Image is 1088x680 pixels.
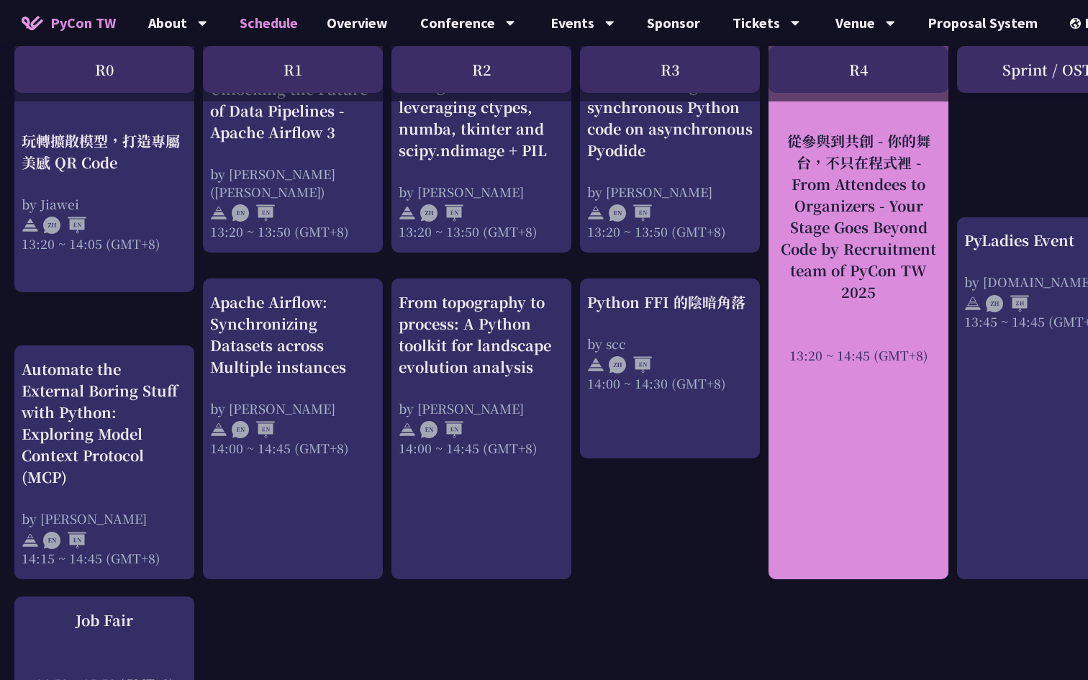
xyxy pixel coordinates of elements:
[22,358,187,567] a: Automate the External Boring Stuff with Python: Exploring Model Context Protocol (MCP) by [PERSON...
[587,291,753,313] div: Python FFI 的陰暗角落
[22,16,43,30] img: Home icon of PyCon TW 2025
[587,10,753,176] a: AST Black Magic: Run synchronous Python code on asynchronous Pyodide by [PERSON_NAME] 13:20 ~ 13:...
[210,78,376,143] div: Unlocking the Future of Data Pipelines - Apache Airflow 3
[399,421,416,438] img: svg+xml;base64,PHN2ZyB4bWxucz0iaHR0cDovL3d3dy53My5vcmcvMjAwMC9zdmciIHdpZHRoPSIyNCIgaGVpZ2h0PSIyNC...
[210,204,227,222] img: svg+xml;base64,PHN2ZyB4bWxucz0iaHR0cDovL3d3dy53My5vcmcvMjAwMC9zdmciIHdpZHRoPSIyNCIgaGVpZ2h0PSIyNC...
[776,130,941,302] div: 從參與到共創 - 你的舞台，不只在程式裡 - From Attendees to Organizers - Your Stage Goes Beyond Code by Recruitment ...
[7,5,130,41] a: PyCon TW
[210,421,227,438] img: svg+xml;base64,PHN2ZyB4bWxucz0iaHR0cDovL3d3dy53My5vcmcvMjAwMC9zdmciIHdpZHRoPSIyNCIgaGVpZ2h0PSIyNC...
[399,399,564,417] div: by [PERSON_NAME]
[232,204,275,222] img: ENEN.5a408d1.svg
[22,217,39,234] img: svg+xml;base64,PHN2ZyB4bWxucz0iaHR0cDovL3d3dy53My5vcmcvMjAwMC9zdmciIHdpZHRoPSIyNCIgaGVpZ2h0PSIyNC...
[22,10,187,132] a: 玩轉擴散模型，打造專屬美感 QR Code by Jiawei 13:20 ~ 14:05 (GMT+8)
[986,295,1029,312] img: ZHZH.38617ef.svg
[22,130,187,173] div: 玩轉擴散模型，打造專屬美感 QR Code
[399,10,564,240] a: How to write an easy to use, interactive physics/science/engineering simulator leveraging ctypes,...
[22,358,187,488] div: Automate the External Boring Stuff with Python: Exploring Model Context Protocol (MCP)
[232,421,275,438] img: ENEN.5a408d1.svg
[420,421,463,438] img: ENEN.5a408d1.svg
[399,439,564,457] div: 14:00 ~ 14:45 (GMT+8)
[399,291,564,378] div: From topography to process: A Python toolkit for landscape evolution analysis
[22,549,187,567] div: 14:15 ~ 14:45 (GMT+8)
[587,291,753,392] a: Python FFI 的陰暗角落 by scc 14:00 ~ 14:30 (GMT+8)
[776,345,941,363] div: 13:20 ~ 14:45 (GMT+8)
[43,217,86,234] img: ZHEN.371966e.svg
[420,204,463,222] img: ZHEN.371966e.svg
[587,374,753,392] div: 14:00 ~ 14:30 (GMT+8)
[964,295,982,312] img: svg+xml;base64,PHN2ZyB4bWxucz0iaHR0cDovL3d3dy53My5vcmcvMjAwMC9zdmciIHdpZHRoPSIyNCIgaGVpZ2h0PSIyNC...
[399,222,564,240] div: 13:20 ~ 13:50 (GMT+8)
[22,234,187,252] div: 13:20 ~ 14:05 (GMT+8)
[399,291,564,457] a: From topography to process: A Python toolkit for landscape evolution analysis by [PERSON_NAME] 14...
[399,204,416,222] img: svg+xml;base64,PHN2ZyB4bWxucz0iaHR0cDovL3d3dy53My5vcmcvMjAwMC9zdmciIHdpZHRoPSIyNCIgaGVpZ2h0PSIyNC...
[399,183,564,201] div: by [PERSON_NAME]
[14,46,194,93] div: R0
[43,532,86,549] img: ENEN.5a408d1.svg
[22,532,39,549] img: svg+xml;base64,PHN2ZyB4bWxucz0iaHR0cDovL3d3dy53My5vcmcvMjAwMC9zdmciIHdpZHRoPSIyNCIgaGVpZ2h0PSIyNC...
[769,46,948,93] div: R4
[609,204,652,222] img: ENEN.5a408d1.svg
[210,165,376,201] div: by [PERSON_NAME] ([PERSON_NAME])
[22,509,187,527] div: by [PERSON_NAME]
[203,46,383,93] div: R1
[50,12,116,34] span: PyCon TW
[580,46,760,93] div: R3
[587,356,604,373] img: svg+xml;base64,PHN2ZyB4bWxucz0iaHR0cDovL3d3dy53My5vcmcvMjAwMC9zdmciIHdpZHRoPSIyNCIgaGVpZ2h0PSIyNC...
[587,222,753,240] div: 13:20 ~ 13:50 (GMT+8)
[22,609,187,631] div: Job Fair
[587,75,753,161] div: AST Black Magic: Run synchronous Python code on asynchronous Pyodide
[587,335,753,353] div: by scc
[210,291,376,457] a: Apache Airflow: Synchronizing Datasets across Multiple instances by [PERSON_NAME] 14:00 ~ 14:45 (...
[587,204,604,222] img: svg+xml;base64,PHN2ZyB4bWxucz0iaHR0cDovL3d3dy53My5vcmcvMjAwMC9zdmciIHdpZHRoPSIyNCIgaGVpZ2h0PSIyNC...
[210,399,376,417] div: by [PERSON_NAME]
[391,46,571,93] div: R2
[1070,18,1084,29] img: Locale Icon
[210,439,376,457] div: 14:00 ~ 14:45 (GMT+8)
[609,356,652,373] img: ZHEN.371966e.svg
[210,10,376,172] a: Unlocking the Future of Data Pipelines - Apache Airflow 3 by [PERSON_NAME] ([PERSON_NAME]) 13:20 ...
[22,194,187,212] div: by Jiawei
[210,291,376,378] div: Apache Airflow: Synchronizing Datasets across Multiple instances
[587,183,753,201] div: by [PERSON_NAME]
[210,222,376,240] div: 13:20 ~ 13:50 (GMT+8)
